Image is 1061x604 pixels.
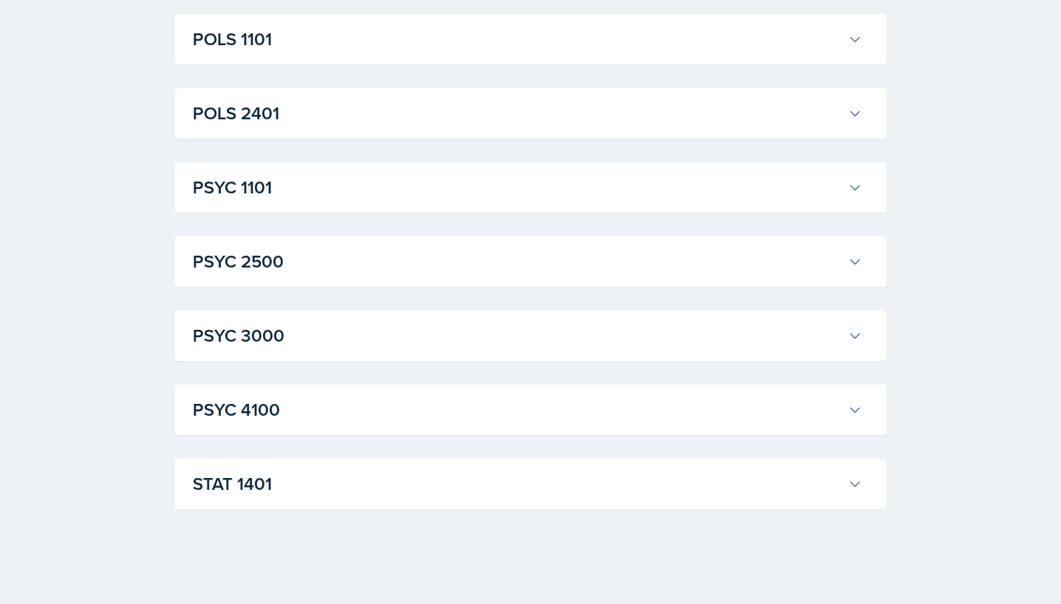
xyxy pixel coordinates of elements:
h3: POLS 1101 [193,26,842,53]
button: POLS 2401 [190,97,865,130]
button: POLS 1101 [190,23,865,56]
h3: STAT 1401 [193,471,842,497]
h3: PSYC 3000 [193,322,842,349]
button: STAT 1401 [190,468,865,500]
h3: POLS 2401 [193,100,842,127]
button: PSYC 1101 [190,171,865,204]
h3: PSYC 4100 [193,396,842,423]
h3: PSYC 1101 [193,174,842,201]
button: PSYC 3000 [190,319,865,352]
button: PSYC 2500 [190,245,865,278]
button: PSYC 4100 [190,394,865,426]
h3: PSYC 2500 [193,248,842,275]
